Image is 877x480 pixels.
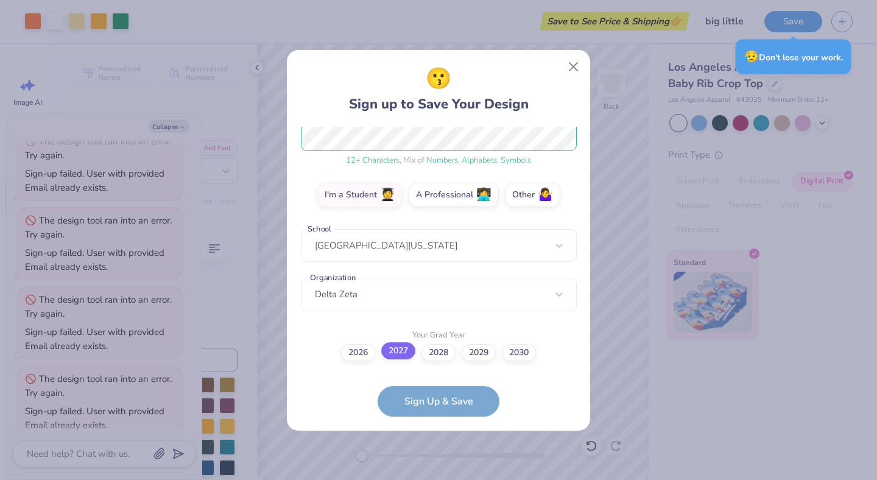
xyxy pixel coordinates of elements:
span: Symbols [501,155,531,166]
label: Organization [308,272,357,284]
label: I'm a Student [317,183,403,207]
span: 🧑‍🎓 [380,188,395,202]
span: 😗 [426,63,451,94]
div: , Mix of , , [301,155,577,167]
button: Close [562,55,585,78]
span: 12 + Characters [346,155,400,166]
span: 👩‍💻 [476,188,491,202]
label: School [306,223,334,235]
div: Don’t lose your work. [736,40,851,74]
label: 2029 [462,344,496,361]
label: Your Grad Year [412,330,465,342]
span: 🤷‍♀️ [538,188,553,202]
span: 😥 [744,49,759,65]
label: 2027 [381,342,415,359]
label: 2030 [502,344,536,361]
div: Sign up to Save Your Design [349,63,529,115]
label: 2026 [341,344,375,361]
span: Alphabets [462,155,497,166]
label: Other [505,183,560,207]
label: A Professional [409,183,499,207]
label: 2028 [421,344,456,361]
span: Numbers [426,155,458,166]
